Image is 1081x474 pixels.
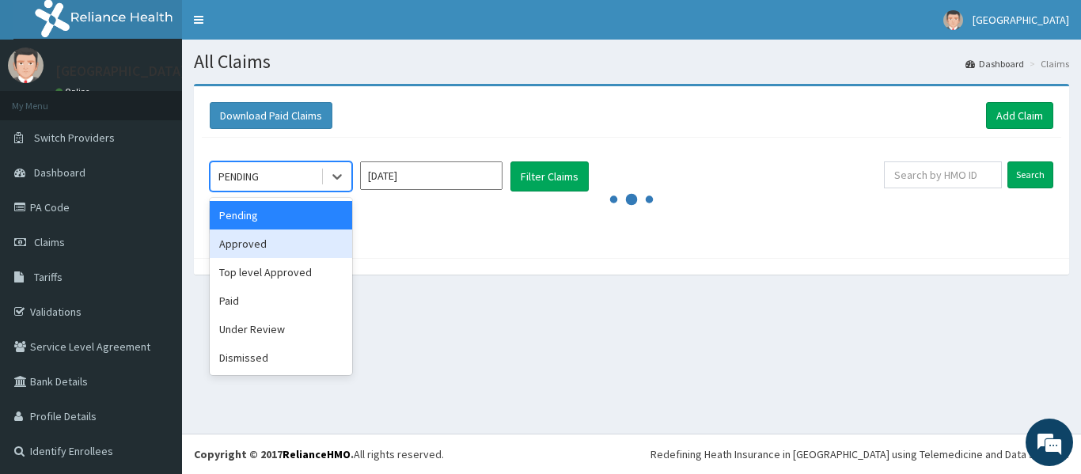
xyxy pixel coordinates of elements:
div: Top level Approved [210,258,352,286]
input: Select Month and Year [360,161,503,190]
div: Dismissed [210,343,352,372]
div: PENDING [218,169,259,184]
a: Dashboard [965,57,1024,70]
span: Claims [34,235,65,249]
button: Download Paid Claims [210,102,332,129]
span: Dashboard [34,165,85,180]
li: Claims [1026,57,1069,70]
a: RelianceHMO [283,447,351,461]
a: Add Claim [986,102,1053,129]
input: Search [1007,161,1053,188]
button: Filter Claims [510,161,589,191]
div: Pending [210,201,352,229]
a: Online [55,86,93,97]
div: Under Review [210,315,352,343]
span: Tariffs [34,270,63,284]
img: User Image [8,47,44,83]
strong: Copyright © 2017 . [194,447,354,461]
h1: All Claims [194,51,1069,72]
div: Paid [210,286,352,315]
footer: All rights reserved. [182,434,1081,474]
span: [GEOGRAPHIC_DATA] [973,13,1069,27]
div: Approved [210,229,352,258]
img: User Image [943,10,963,30]
input: Search by HMO ID [884,161,1002,188]
p: [GEOGRAPHIC_DATA] [55,64,186,78]
svg: audio-loading [608,176,655,223]
div: Redefining Heath Insurance in [GEOGRAPHIC_DATA] using Telemedicine and Data Science! [650,446,1069,462]
span: Switch Providers [34,131,115,145]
